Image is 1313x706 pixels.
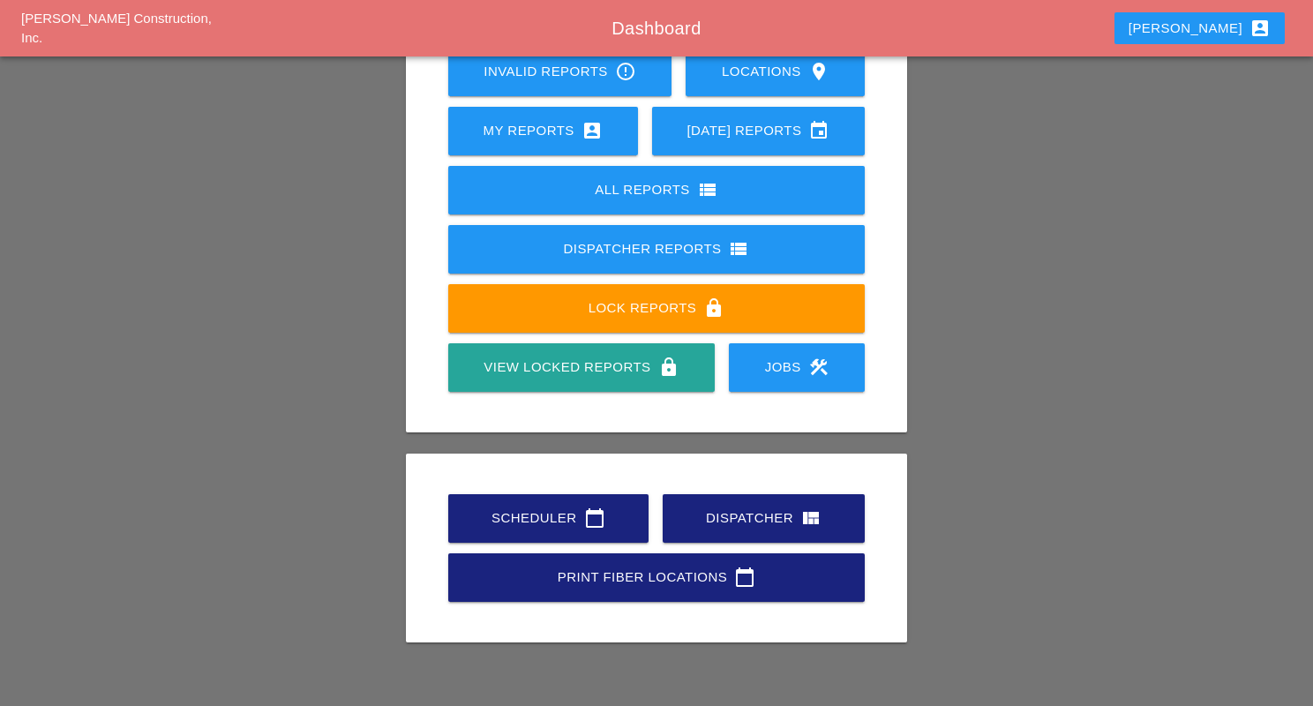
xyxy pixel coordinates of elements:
i: account_box [1249,18,1271,39]
div: Lock Reports [476,297,837,319]
i: construction [808,357,829,378]
div: View Locked Reports [476,357,687,378]
div: Invalid Reports [476,61,644,82]
button: [PERSON_NAME] [1114,12,1285,44]
div: Dispatcher Reports [476,238,837,259]
a: [DATE] Reports [652,107,866,155]
a: My Reports [448,107,638,155]
div: Jobs [757,357,837,378]
a: Jobs [729,343,865,392]
div: Locations [714,61,837,82]
a: Dispatcher [663,494,865,543]
i: calendar_today [734,567,755,588]
a: [PERSON_NAME] Construction, Inc. [21,11,212,46]
div: My Reports [476,120,610,141]
i: location_on [808,61,829,82]
i: lock [703,297,724,319]
div: [PERSON_NAME] [1129,18,1271,39]
a: View Locked Reports [448,343,715,392]
a: Lock Reports [448,284,866,333]
i: view_list [728,238,749,259]
div: [DATE] Reports [680,120,837,141]
i: lock [658,357,679,378]
div: All Reports [476,179,837,200]
a: Invalid Reports [448,48,672,96]
i: event [808,120,829,141]
a: Print Fiber Locations [448,553,866,602]
a: All Reports [448,166,866,214]
a: Locations [686,48,865,96]
i: error_outline [615,61,636,82]
i: calendar_today [584,507,605,529]
i: account_box [581,120,603,141]
div: Scheduler [476,507,620,529]
div: Dispatcher [691,507,837,529]
i: view_list [697,179,718,200]
a: Dispatcher Reports [448,225,866,274]
a: Scheduler [448,494,649,543]
i: view_quilt [800,507,822,529]
div: Print Fiber Locations [476,567,837,588]
span: Dashboard [611,19,701,38]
